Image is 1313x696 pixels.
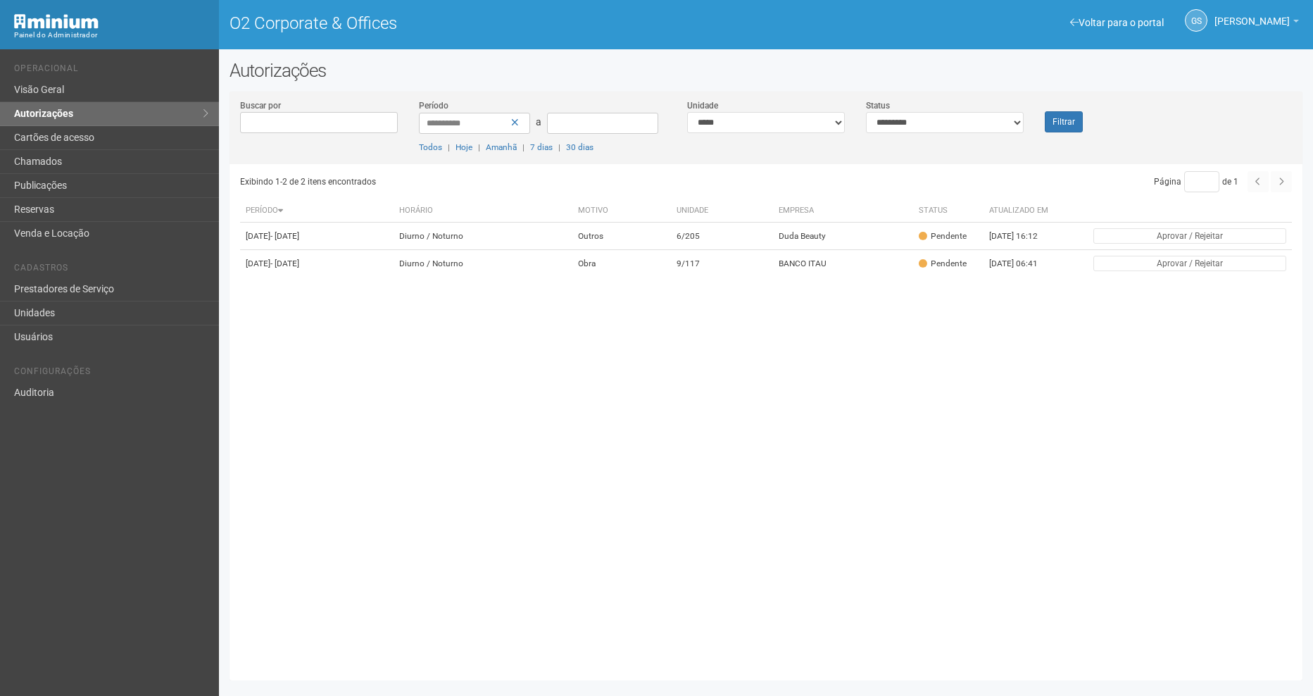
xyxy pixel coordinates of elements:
[1093,256,1286,271] button: Aprovar / Rejeitar
[240,250,394,278] td: [DATE]
[240,99,281,112] label: Buscar por
[240,199,394,223] th: Período
[572,223,671,250] td: Outros
[558,142,560,152] span: |
[984,199,1061,223] th: Atualizado em
[913,199,984,223] th: Status
[240,171,762,192] div: Exibindo 1-2 de 2 itens encontrados
[14,63,208,78] li: Operacional
[1070,17,1164,28] a: Voltar para o portal
[1214,2,1290,27] span: Gabriela Souza
[456,142,472,152] a: Hoje
[1185,9,1207,32] a: GS
[919,258,967,270] div: Pendente
[1045,111,1083,132] button: Filtrar
[1154,177,1238,187] span: Página de 1
[536,116,541,128] span: a
[1214,18,1299,29] a: [PERSON_NAME]
[14,29,208,42] div: Painel do Administrador
[687,99,718,112] label: Unidade
[919,230,967,242] div: Pendente
[230,14,755,32] h1: O2 Corporate & Offices
[773,199,913,223] th: Empresa
[530,142,553,152] a: 7 dias
[486,142,517,152] a: Amanhã
[14,263,208,278] li: Cadastros
[566,142,593,152] a: 30 dias
[14,14,99,29] img: Minium
[270,231,299,241] span: - [DATE]
[478,142,480,152] span: |
[773,223,913,250] td: Duda Beauty
[419,142,442,152] a: Todos
[240,223,394,250] td: [DATE]
[671,250,773,278] td: 9/117
[1093,228,1286,244] button: Aprovar / Rejeitar
[572,199,671,223] th: Motivo
[671,223,773,250] td: 6/205
[522,142,524,152] span: |
[270,259,299,268] span: - [DATE]
[230,60,1302,81] h2: Autorizações
[572,250,671,278] td: Obra
[394,199,572,223] th: Horário
[984,223,1061,250] td: [DATE] 16:12
[866,99,890,112] label: Status
[14,366,208,381] li: Configurações
[394,250,572,278] td: Diurno / Noturno
[394,223,572,250] td: Diurno / Noturno
[984,250,1061,278] td: [DATE] 06:41
[448,142,450,152] span: |
[419,99,448,112] label: Período
[773,250,913,278] td: BANCO ITAU
[671,199,773,223] th: Unidade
